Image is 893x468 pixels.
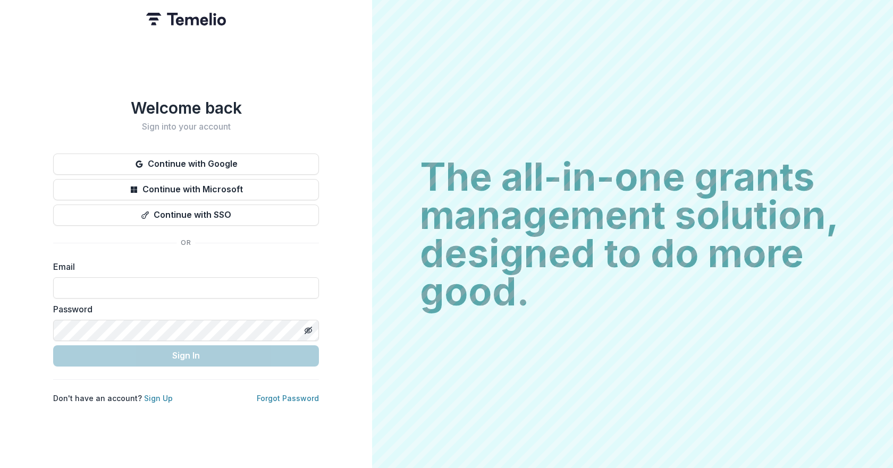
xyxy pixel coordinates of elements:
[53,98,319,117] h1: Welcome back
[53,205,319,226] button: Continue with SSO
[53,393,173,404] p: Don't have an account?
[53,345,319,367] button: Sign In
[53,303,313,316] label: Password
[53,260,313,273] label: Email
[300,322,317,339] button: Toggle password visibility
[53,179,319,200] button: Continue with Microsoft
[53,122,319,132] h2: Sign into your account
[53,154,319,175] button: Continue with Google
[257,394,319,403] a: Forgot Password
[144,394,173,403] a: Sign Up
[146,13,226,25] img: Temelio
